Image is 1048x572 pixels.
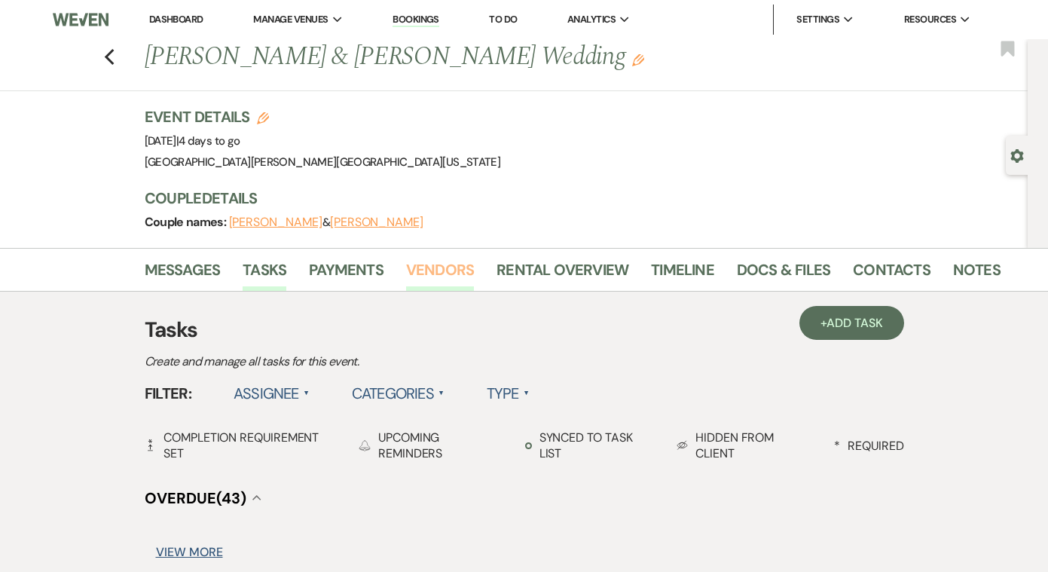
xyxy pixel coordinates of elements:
button: Overdue(43) [145,491,261,506]
a: Dashboard [149,13,203,26]
span: Couple names: [145,214,229,230]
span: & [229,215,423,230]
h3: Event Details [145,106,501,127]
h1: [PERSON_NAME] & [PERSON_NAME] Wedding [145,39,820,75]
a: Vendors [406,258,474,291]
div: Synced to task list [525,430,655,461]
button: [PERSON_NAME] [229,216,322,228]
div: Hidden from Client [677,430,813,461]
a: Rental Overview [497,258,628,291]
div: Completion Requirement Set [145,430,338,461]
span: 4 days to go [179,133,240,148]
label: Categories [352,380,445,407]
a: Bookings [393,13,439,27]
span: | [176,133,240,148]
button: Open lead details [1010,148,1024,162]
span: ▲ [304,387,310,399]
span: [DATE] [145,133,240,148]
a: Notes [953,258,1001,291]
button: [PERSON_NAME] [330,216,423,228]
button: Edit [632,53,644,66]
a: Messages [145,258,221,291]
a: Timeline [651,258,714,291]
span: Add Task [826,315,882,331]
img: Weven Logo [53,4,109,35]
p: Create and manage all tasks for this event. [145,352,672,372]
span: Overdue (43) [145,488,246,508]
span: Analytics [567,12,616,27]
h3: Tasks [145,314,904,346]
span: [GEOGRAPHIC_DATA][PERSON_NAME][GEOGRAPHIC_DATA][US_STATE] [145,154,501,170]
label: Assignee [234,380,310,407]
a: Tasks [243,258,286,291]
div: Required [834,438,903,454]
span: ▲ [524,387,530,399]
a: +Add Task [799,306,903,340]
span: ▲ [438,387,445,399]
label: Type [487,380,530,407]
a: Contacts [853,258,930,291]
button: View More [156,546,223,558]
div: Upcoming Reminders [359,430,503,461]
span: Manage Venues [253,12,328,27]
span: Filter: [145,382,192,405]
h3: Couple Details [145,188,988,209]
span: Resources [904,12,956,27]
a: Docs & Files [737,258,830,291]
span: Settings [796,12,839,27]
a: To Do [489,13,517,26]
a: Payments [309,258,383,291]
